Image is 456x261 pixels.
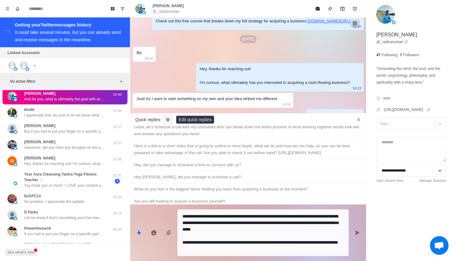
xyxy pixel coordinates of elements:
[24,155,56,161] p: [PERSON_NAME]
[14,217,17,220] img: picture
[110,211,125,216] p: 15:19
[7,108,17,117] img: picture
[142,11,146,14] img: picture
[384,107,431,112] a: [URL][DOMAIN_NAME]
[110,92,125,97] p: 15:40
[282,101,291,108] p: 14:58
[14,181,17,185] img: picture
[382,52,398,58] p: Following
[336,2,349,15] button: Archive
[110,195,125,200] p: 15:20
[24,112,105,118] p: I appreciate that, be sure to let me know what you think!
[7,227,17,236] img: picture
[115,179,120,184] span: 1
[376,39,408,45] a: @_radhamohan
[163,115,173,125] button: Edit quick replies
[419,178,446,183] a: Manage Statuses
[7,175,17,185] img: picture
[24,107,34,112] p: ktodd
[376,5,395,24] img: picture
[24,183,105,188] p: Yay thank you so much’ I LOVE your content and have learned a lot by following . I recently start...
[134,162,362,168] div: Hey, did you manage to schedule a time to connect with us?
[200,66,350,86] div: Hey, thanks for reaching out! I'm curious, what ultimately has you interested in acquiring a cash...
[24,193,41,199] p: NJAFC14
[24,215,105,221] p: Let me know if that’s something you’d be interested in and I can set you up on a call with my con...
[7,210,17,220] img: picture
[110,243,125,248] p: 00:25
[145,55,154,62] p: 06:00
[24,91,56,96] p: [PERSON_NAME]
[136,49,142,56] div: Biz
[14,130,17,134] img: picture
[12,4,22,14] button: Notifications
[240,35,257,43] p: [DATE]
[14,200,17,204] img: picture
[24,129,105,134] p: But if you had to put your finger on a specific part of the process that’s holding you back from ...
[24,139,56,145] p: [PERSON_NAME]
[10,79,118,84] p: No active filters
[134,143,362,156] div: Here is a link to a short video that is going to outline in more depth, what we do and how we can...
[134,174,362,181] div: Hey [PERSON_NAME], did you manage to schedule a call?
[7,140,17,149] img: picture
[110,140,125,146] p: 15:37
[133,227,145,239] button: Quick replies
[110,157,125,162] p: 15:35
[14,146,17,150] img: picture
[24,209,38,215] p: D Parks
[2,4,12,14] button: Menu
[383,96,390,101] p: भारत
[14,98,17,102] img: picture
[354,115,364,125] button: Close quick replies
[24,145,105,150] p: Awesome, did you have any thoughts on the page I dropped you?
[392,21,396,24] img: picture
[430,236,449,255] a: Open chat
[14,163,17,166] img: picture
[156,18,350,25] div: Check out this free course that breaks down my full strategy for acquiring a business:
[135,4,145,14] img: picture
[31,62,38,69] button: Add account
[134,124,362,137] div: Great, let’s schedule a call with my consultant who can break down the entire process of what wor...
[24,226,51,231] p: PowerHouse16
[24,199,85,204] p: No problem, I appreciate the update!
[110,124,125,130] p: 15:37
[134,186,362,193] div: What do you feel is the biggest factor holding you back from acquiring a business at the moment?
[14,67,17,71] img: picture
[24,172,110,183] p: Your Aura Cleansing Tantra Yoga Fitness Teacher 🪄
[24,123,56,129] p: [PERSON_NAME]
[135,117,160,123] p: Quick replies
[353,85,361,92] p: 14:13
[153,3,184,9] p: [PERSON_NAME]
[24,161,105,167] p: Hey, thanks for reaching out! I'm curious, what ultimately has you interested in acquiring a cash...
[14,233,17,236] img: picture
[118,4,127,14] button: Show unread conversations
[24,231,105,237] p: If you had to put your finger on a specific part of the process that’s holding you back from acqu...
[110,173,125,178] p: 15:31
[7,50,40,56] p: Linked Accounts
[324,2,336,15] button: Pin
[25,67,29,71] img: picture
[148,227,160,239] button: Reply with AI
[376,52,380,58] p: 47
[351,227,364,239] button: Send message
[110,108,125,113] p: 15:39
[24,242,110,253] p: [PERSON_NAME] "[PERSON_NAME]" [PERSON_NAME]
[7,156,17,166] img: picture
[7,194,17,204] img: picture
[5,249,37,256] button: See what's new
[376,31,417,39] p: [PERSON_NAME]
[349,2,361,15] button: Add reminder
[136,95,279,102] div: Just! As I want to start something on my own and your idea striked me different .
[110,227,125,232] p: 00:33
[15,21,123,29] div: Getting your Twitter messages history
[134,198,362,205] div: Are you still looking to acquire a business yourself?
[14,114,17,118] img: picture
[307,19,350,23] a: [DOMAIN_NAME][URL]
[24,96,105,102] p: And for you, what is ultimately the goal with acquiring a business?
[311,2,324,15] button: Mark as read
[310,112,350,118] div: Haha, thats awesome!
[376,65,446,86] p: “Unraveling the mind, the soul, and the world—psychology, philosophy, and spirituality with a sha...
[376,178,403,183] a: Open Board View
[108,4,118,14] button: Board View
[118,78,125,85] button: Add filters
[163,227,175,239] button: Add media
